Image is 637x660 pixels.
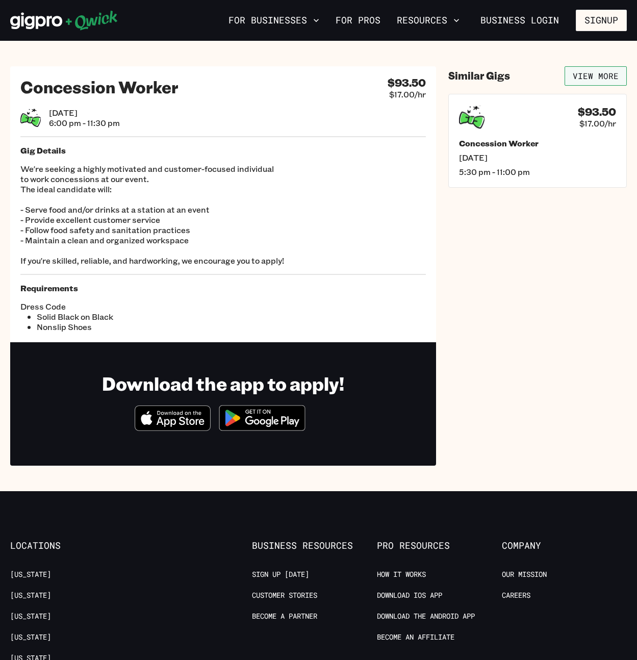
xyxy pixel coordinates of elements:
a: Download the Android App [377,612,475,621]
button: Signup [576,10,627,31]
span: [DATE] [49,108,120,118]
a: Become an Affiliate [377,632,454,642]
h5: Requirements [20,283,426,293]
span: $17.00/hr [579,118,616,129]
span: [DATE] [459,153,616,163]
a: [US_STATE] [10,591,51,600]
a: [US_STATE] [10,570,51,579]
a: Customer stories [252,591,317,600]
a: Business Login [472,10,568,31]
span: Dress Code [20,301,223,312]
li: Nonslip Shoes [37,322,223,332]
a: $93.50$17.00/hrConcession Worker[DATE]5:30 pm - 11:00 pm [448,94,627,188]
h4: $93.50 [388,77,426,89]
a: Our Mission [502,570,547,579]
h4: Similar Gigs [448,69,510,82]
h2: Concession Worker [20,77,179,97]
h5: Gig Details [20,145,426,156]
a: For Pros [332,12,385,29]
span: 6:00 pm - 11:30 pm [49,118,120,128]
a: How it Works [377,570,426,579]
h5: Concession Worker [459,138,616,148]
a: Sign up [DATE] [252,570,309,579]
li: Solid Black on Black [37,312,223,322]
a: [US_STATE] [10,632,51,642]
span: Business Resources [252,540,377,551]
h4: $93.50 [578,106,616,118]
a: Become a Partner [252,612,317,621]
span: 5:30 pm - 11:00 pm [459,167,616,177]
span: Locations [10,540,135,551]
span: $17.00/hr [389,89,426,99]
h1: Download the app to apply! [102,372,344,395]
span: Company [502,540,627,551]
a: [US_STATE] [10,612,51,621]
a: View More [565,66,627,86]
span: Pro Resources [377,540,502,551]
img: Get it on Google Play [213,399,312,437]
a: Careers [502,591,530,600]
a: Download IOS App [377,591,442,600]
button: For Businesses [224,12,323,29]
button: Resources [393,12,464,29]
p: We're seeking a highly motivated and customer-focused individual to work concessions at our event... [20,164,426,266]
a: Download on the App Store [135,422,211,433]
